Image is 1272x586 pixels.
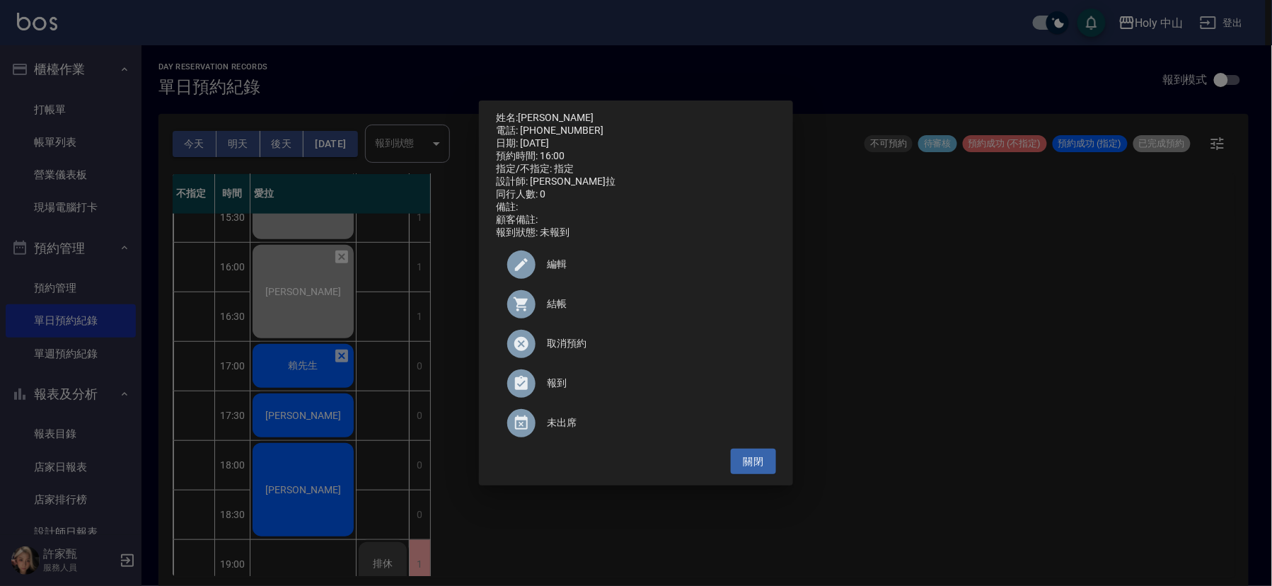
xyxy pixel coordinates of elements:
div: 電話: [PHONE_NUMBER] [496,125,776,137]
span: 編輯 [547,257,765,272]
div: 指定/不指定: 指定 [496,163,776,176]
div: 日期: [DATE] [496,137,776,150]
div: 報到 [496,364,776,403]
span: 未出席 [547,415,765,430]
div: 取消預約 [496,324,776,364]
span: 取消預約 [547,336,765,351]
div: 備註: [496,201,776,214]
div: 設計師: [PERSON_NAME]拉 [496,176,776,188]
span: 報到 [547,376,765,391]
p: 姓名: [496,112,776,125]
a: 結帳 [496,285,776,324]
span: 結帳 [547,297,765,311]
div: 未出席 [496,403,776,443]
div: 預約時間: 16:00 [496,150,776,163]
a: [PERSON_NAME] [518,112,594,123]
div: 編輯 [496,245,776,285]
button: 關閉 [731,449,776,475]
div: 同行人數: 0 [496,188,776,201]
div: 報到狀態: 未報到 [496,226,776,239]
div: 顧客備註: [496,214,776,226]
